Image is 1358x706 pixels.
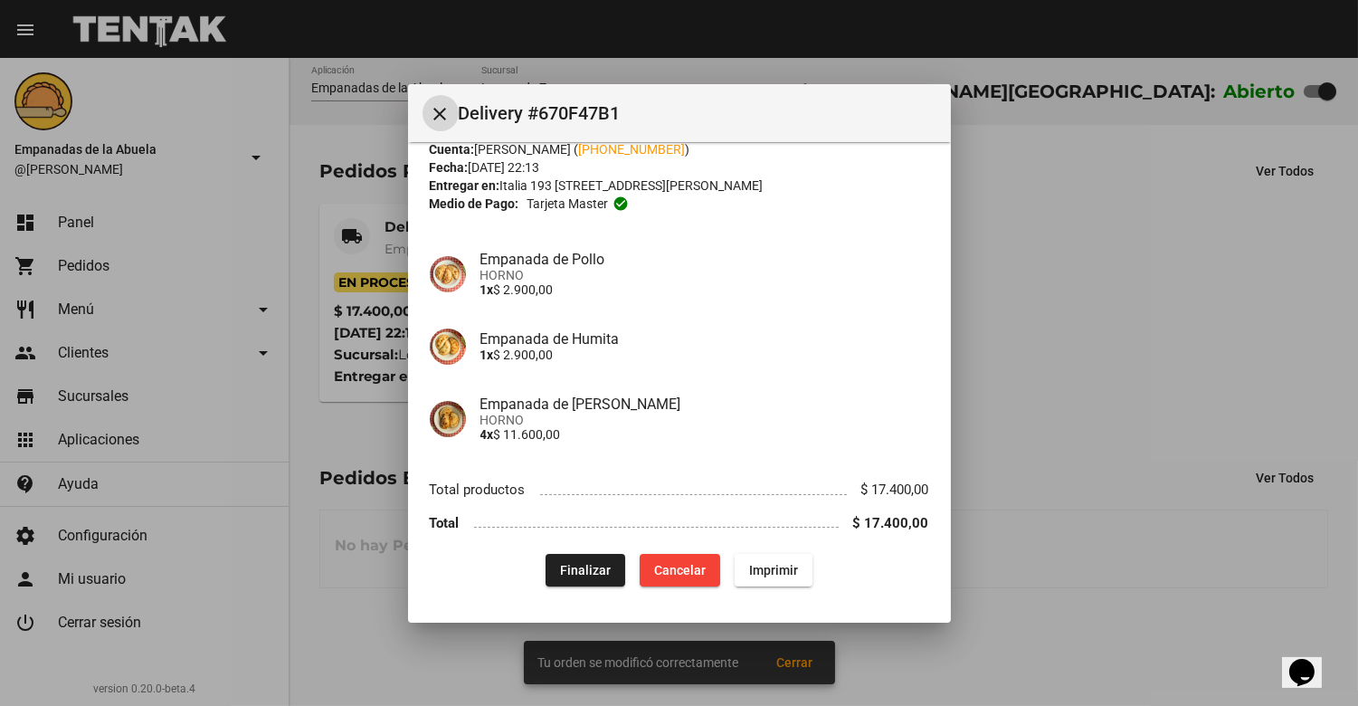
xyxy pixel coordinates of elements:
p: $ 11.600,00 [480,427,929,442]
span: Delivery #670F47B1 [459,99,936,128]
strong: Medio de Pago: [430,195,519,213]
span: HORNO [480,268,929,282]
img: 10349b5f-e677-4e10-aec3-c36b893dfd64.jpg [430,256,466,292]
h4: Empanada de Humita [480,330,929,348]
strong: Cuenta: [430,142,475,157]
button: Finalizar [546,554,625,587]
span: Imprimir [749,563,798,577]
strong: Entregar en: [430,178,500,193]
div: [PERSON_NAME] ( ) [430,140,929,158]
iframe: chat widget [1282,634,1340,688]
button: Cerrar [423,95,459,131]
div: Italia 193 [STREET_ADDRESS][PERSON_NAME] [430,176,929,195]
span: HORNO [480,413,929,427]
button: Cancelar [640,554,720,587]
span: Cancelar [654,563,706,577]
img: 75ad1656-f1a0-4b68-b603-a72d084c9c4d.jpg [430,329,466,365]
li: Total $ 17.400,00 [430,506,929,539]
img: f753fea7-0f09-41b3-9a9e-ddb84fc3b359.jpg [430,401,466,437]
p: $ 2.900,00 [480,282,929,297]
button: Imprimir [735,554,812,587]
h4: Empanada de Pollo [480,251,929,268]
mat-icon: Cerrar [430,103,451,125]
mat-icon: check_circle [613,196,629,212]
b: 1x [480,282,494,297]
h4: Empanada de [PERSON_NAME] [480,396,929,413]
span: Finalizar [560,563,611,577]
p: $ 2.900,00 [480,348,929,362]
b: 1x [480,348,494,362]
li: Total productos $ 17.400,00 [430,473,929,507]
strong: Fecha: [430,160,469,175]
div: [DATE] 22:13 [430,158,929,176]
span: Tarjeta master [527,195,608,213]
b: 4x [480,427,494,442]
a: [PHONE_NUMBER] [579,142,686,157]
